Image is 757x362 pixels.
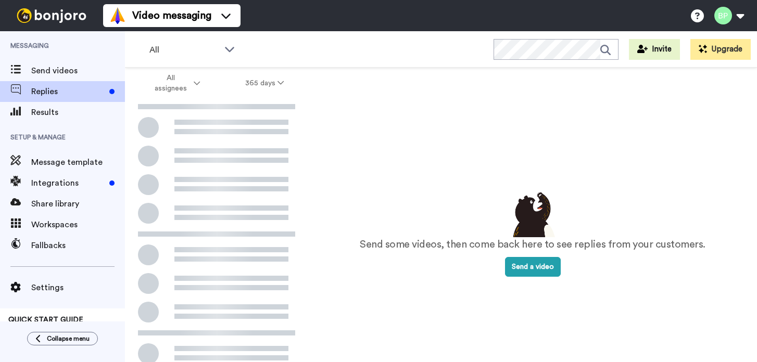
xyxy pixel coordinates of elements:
img: vm-color.svg [109,7,126,24]
button: All assignees [127,69,223,98]
img: results-emptystates.png [507,189,559,237]
button: 365 days [223,74,307,93]
p: Send some videos, then come back here to see replies from your customers. [360,237,705,252]
span: Share library [31,198,125,210]
span: QUICK START GUIDE [8,316,83,324]
span: Settings [31,281,125,294]
span: Collapse menu [47,334,90,343]
img: bj-logo-header-white.svg [12,8,91,23]
button: Invite [629,39,680,60]
span: Integrations [31,177,105,189]
span: Send videos [31,64,125,77]
span: All [149,44,219,56]
button: Send a video [505,257,561,277]
span: Workspaces [31,218,125,231]
span: Message template [31,156,125,169]
a: Send a video [505,263,561,270]
button: Upgrade [690,39,751,60]
span: All assignees [149,73,192,94]
span: Results [31,106,125,119]
button: Collapse menu [27,332,98,345]
span: Video messaging [132,8,211,23]
span: Fallbacks [31,239,125,252]
span: Replies [31,85,105,98]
